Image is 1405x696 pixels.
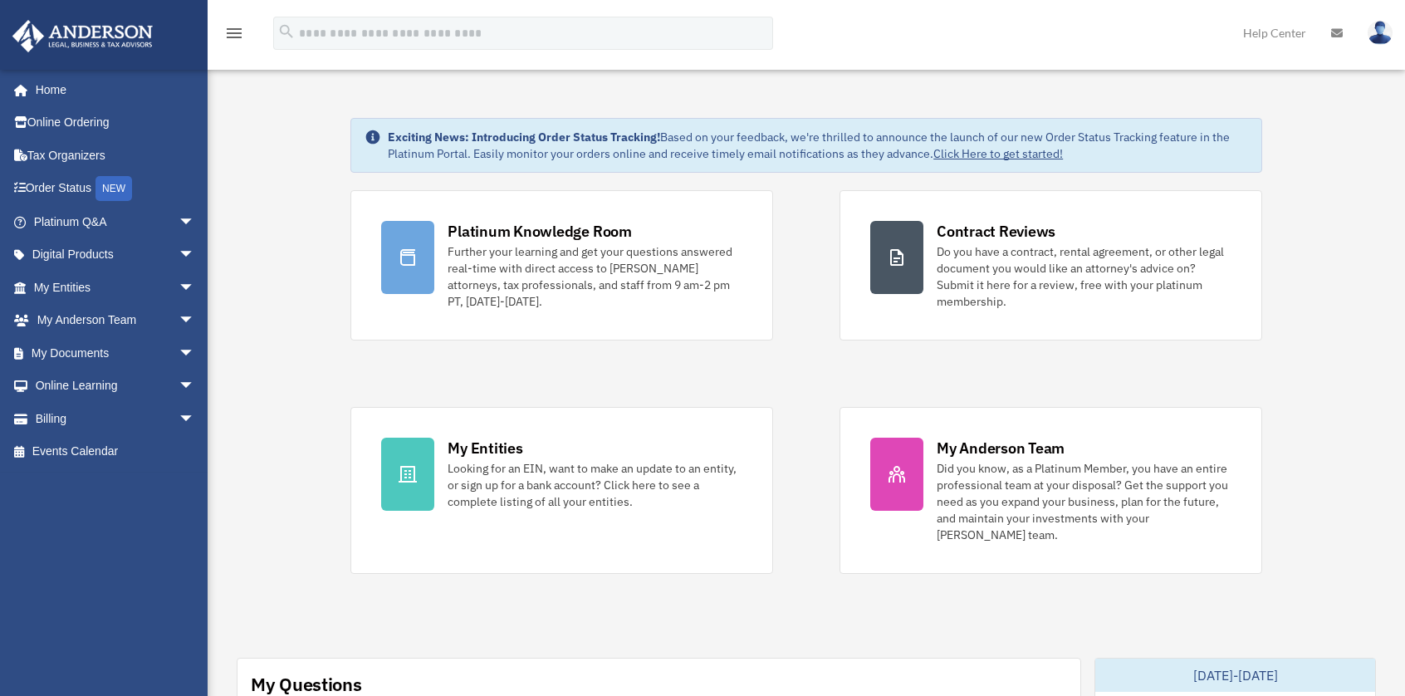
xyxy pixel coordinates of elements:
[179,370,212,404] span: arrow_drop_down
[179,271,212,305] span: arrow_drop_down
[937,460,1231,543] div: Did you know, as a Platinum Member, you have an entire professional team at your disposal? Get th...
[179,205,212,239] span: arrow_drop_down
[448,221,632,242] div: Platinum Knowledge Room
[224,23,244,43] i: menu
[12,304,220,337] a: My Anderson Teamarrow_drop_down
[448,438,522,458] div: My Entities
[277,22,296,41] i: search
[12,238,220,272] a: Digital Productsarrow_drop_down
[12,336,220,370] a: My Documentsarrow_drop_down
[12,271,220,304] a: My Entitiesarrow_drop_down
[937,438,1065,458] div: My Anderson Team
[12,106,220,140] a: Online Ordering
[448,243,742,310] div: Further your learning and get your questions answered real-time with direct access to [PERSON_NAM...
[179,304,212,338] span: arrow_drop_down
[350,190,773,341] a: Platinum Knowledge Room Further your learning and get your questions answered real-time with dire...
[12,205,220,238] a: Platinum Q&Aarrow_drop_down
[937,221,1055,242] div: Contract Reviews
[179,336,212,370] span: arrow_drop_down
[448,460,742,510] div: Looking for an EIN, want to make an update to an entity, or sign up for a bank account? Click her...
[1095,659,1375,692] div: [DATE]-[DATE]
[12,370,220,403] a: Online Learningarrow_drop_down
[12,139,220,172] a: Tax Organizers
[388,130,660,145] strong: Exciting News: Introducing Order Status Tracking!
[350,407,773,574] a: My Entities Looking for an EIN, want to make an update to an entity, or sign up for a bank accoun...
[179,238,212,272] span: arrow_drop_down
[933,146,1063,161] a: Click Here to get started!
[7,20,158,52] img: Anderson Advisors Platinum Portal
[179,402,212,436] span: arrow_drop_down
[224,29,244,43] a: menu
[388,129,1248,162] div: Based on your feedback, we're thrilled to announce the launch of our new Order Status Tracking fe...
[12,73,212,106] a: Home
[12,172,220,206] a: Order StatusNEW
[840,190,1262,341] a: Contract Reviews Do you have a contract, rental agreement, or other legal document you would like...
[937,243,1231,310] div: Do you have a contract, rental agreement, or other legal document you would like an attorney's ad...
[840,407,1262,574] a: My Anderson Team Did you know, as a Platinum Member, you have an entire professional team at your...
[12,435,220,468] a: Events Calendar
[95,176,132,201] div: NEW
[1368,21,1393,45] img: User Pic
[12,402,220,435] a: Billingarrow_drop_down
